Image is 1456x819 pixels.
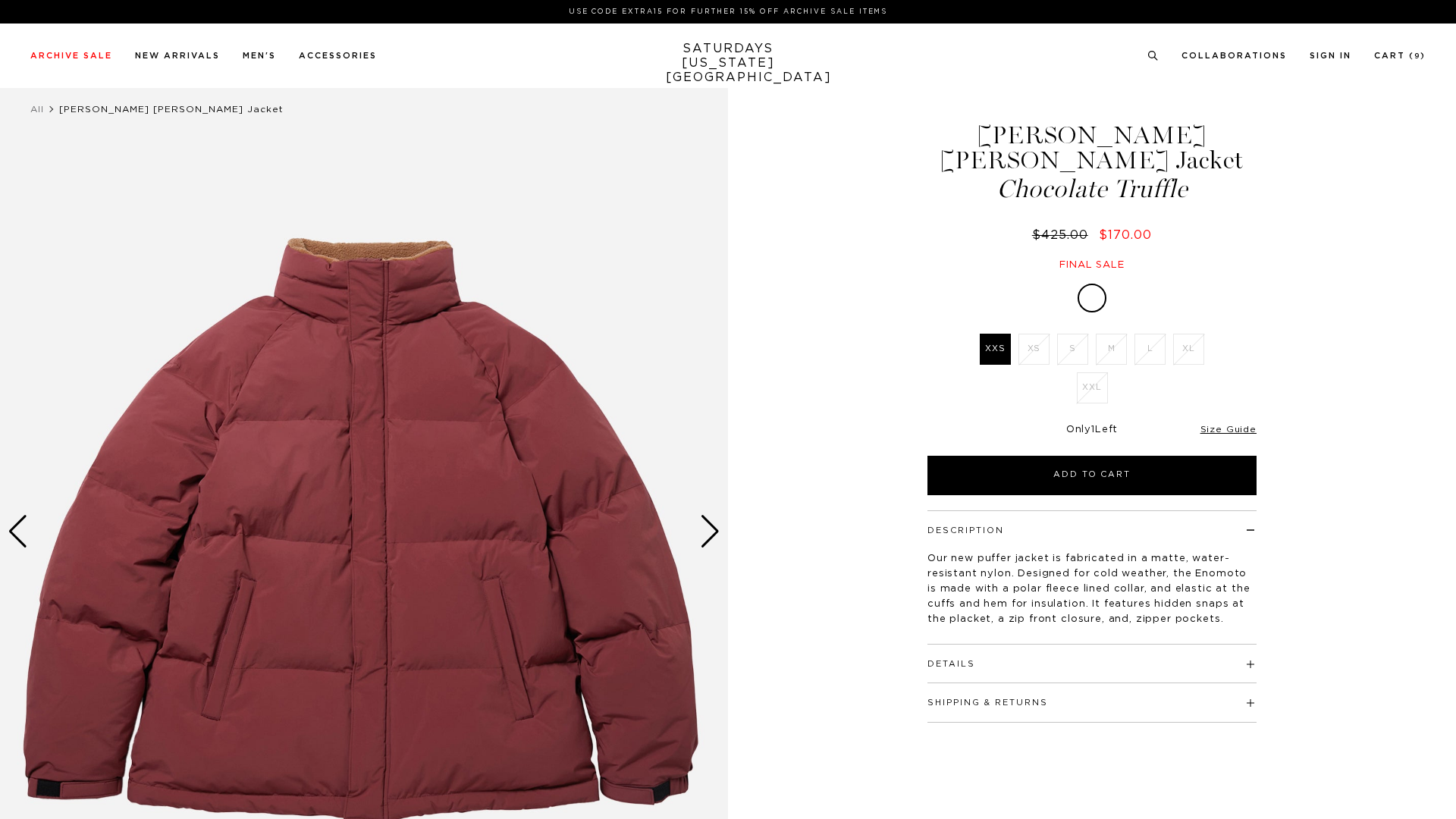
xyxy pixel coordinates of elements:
a: Men's [243,52,276,60]
a: All [30,105,44,114]
a: Collaborations [1181,52,1287,60]
div: Next slide [700,515,720,548]
span: [PERSON_NAME] [PERSON_NAME] Jacket [59,105,284,114]
h1: [PERSON_NAME] [PERSON_NAME] Jacket [925,123,1259,202]
button: Details [927,660,975,668]
a: New Arrivals [135,52,220,60]
p: Our new puffer jacket is fabricated in a matte, water-resistant nylon. Designed for cold weather,... [927,551,1257,627]
small: 9 [1414,53,1420,60]
div: Previous slide [8,515,28,548]
button: Description [927,526,1004,535]
span: 1 [1091,425,1095,435]
p: Use Code EXTRA15 for Further 15% Off Archive Sale Items [36,6,1420,17]
div: Only Left [927,424,1257,437]
button: Add to Cart [927,456,1257,495]
span: $170.00 [1099,229,1152,241]
a: Sign In [1310,52,1351,60]
a: Size Guide [1200,425,1257,434]
a: Cart (9) [1374,52,1426,60]
label: XXS [980,334,1011,365]
del: $425.00 [1032,229,1094,241]
span: Chocolate Truffle [925,177,1259,202]
a: SATURDAYS[US_STATE][GEOGRAPHIC_DATA] [666,42,791,85]
a: Accessories [299,52,377,60]
div: Final sale [925,259,1259,271]
a: Archive Sale [30,52,112,60]
button: Shipping & Returns [927,698,1048,707]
